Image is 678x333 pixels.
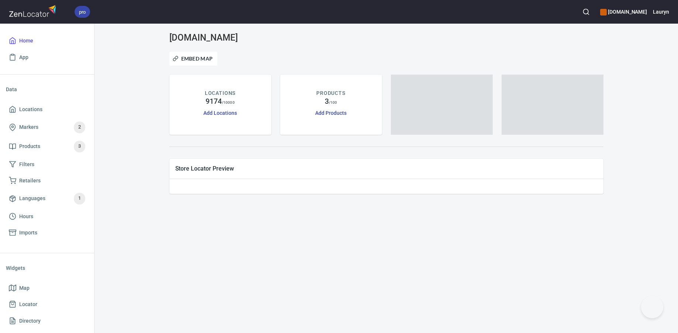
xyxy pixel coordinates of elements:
[6,156,88,173] a: Filters
[600,4,647,20] div: Manage your apps
[74,142,85,151] span: 3
[6,259,88,277] li: Widgets
[6,189,88,208] a: Languages1
[169,32,308,43] h3: [DOMAIN_NAME]
[315,110,346,116] a: Add Products
[6,49,88,66] a: App
[6,137,88,156] a: Products3
[74,123,85,131] span: 2
[222,100,235,105] p: / 10000
[74,194,85,203] span: 1
[19,284,30,293] span: Map
[19,194,45,203] span: Languages
[329,100,337,105] p: / 100
[9,3,58,19] img: zenlocator
[175,165,598,172] span: Store Locator Preview
[6,118,88,137] a: Markers2
[19,212,33,221] span: Hours
[19,228,37,237] span: Imports
[641,296,663,318] iframe: Help Scout Beacon - Open
[174,54,213,63] span: Embed Map
[206,97,222,106] h4: 9174
[6,296,88,313] a: Locator
[19,36,33,45] span: Home
[19,316,41,326] span: Directory
[6,101,88,118] a: Locations
[169,52,218,66] button: Embed Map
[6,80,88,98] li: Data
[6,313,88,329] a: Directory
[6,172,88,189] a: Retailers
[75,8,90,16] span: pro
[203,110,237,116] a: Add Locations
[6,224,88,241] a: Imports
[6,208,88,225] a: Hours
[19,123,38,132] span: Markers
[325,97,329,106] h4: 3
[578,4,594,20] button: Search
[75,6,90,18] div: pro
[19,300,37,309] span: Locator
[19,176,41,185] span: Retailers
[653,4,669,20] button: Lauryn
[205,89,235,97] p: LOCATIONS
[6,32,88,49] a: Home
[6,280,88,296] a: Map
[600,8,647,16] h6: [DOMAIN_NAME]
[600,9,607,16] button: color-CE600E
[19,160,34,169] span: Filters
[316,89,345,97] p: PRODUCTS
[653,8,669,16] h6: Lauryn
[19,53,28,62] span: App
[19,105,42,114] span: Locations
[19,142,40,151] span: Products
